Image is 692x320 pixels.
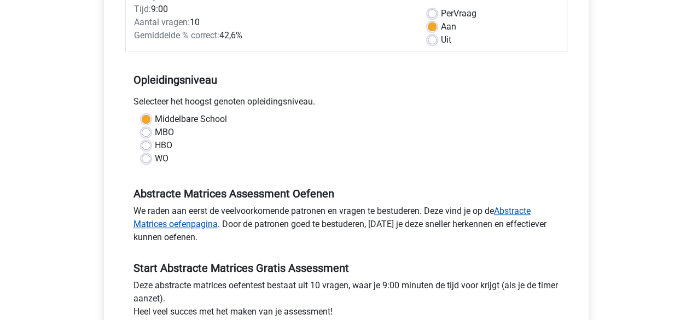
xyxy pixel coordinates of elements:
div: 10 [126,16,420,29]
label: WO [155,152,168,165]
label: Aan [441,20,456,33]
h5: Opleidingsniveau [133,69,559,91]
label: Middelbare School [155,113,227,126]
label: MBO [155,126,174,139]
h5: Abstracte Matrices Assessment Oefenen [133,187,559,200]
h5: Start Abstracte Matrices Gratis Assessment [133,261,559,275]
div: We raden aan eerst de veelvoorkomende patronen en vragen te bestuderen. Deze vind je op de . Door... [125,205,567,248]
div: 9:00 [126,3,420,16]
div: Selecteer het hoogst genoten opleidingsniveau. [125,95,567,113]
label: Vraag [441,7,476,20]
label: Uit [441,33,451,46]
span: Per [441,8,453,19]
span: Tijd: [134,4,151,14]
span: Aantal vragen: [134,17,190,27]
span: Gemiddelde % correct: [134,30,219,40]
label: HBO [155,139,172,152]
div: 42,6% [126,29,420,42]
